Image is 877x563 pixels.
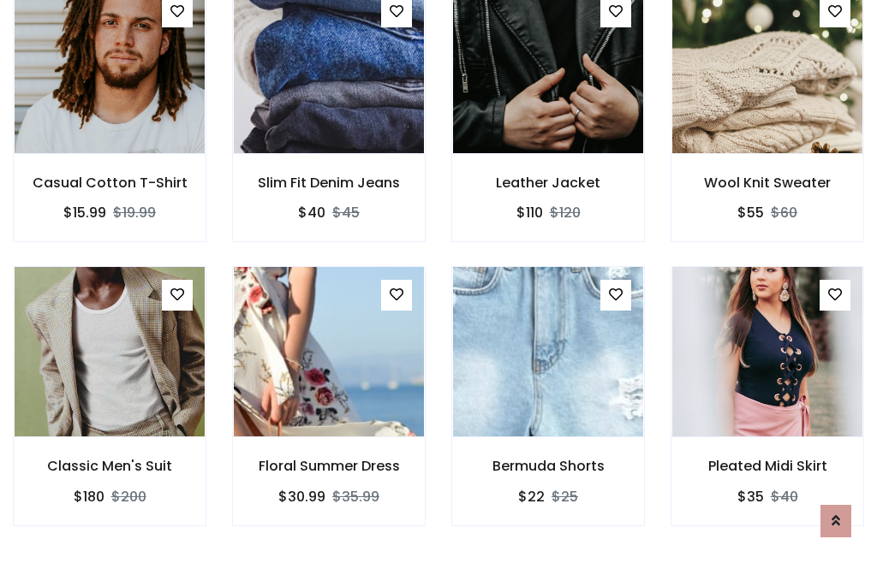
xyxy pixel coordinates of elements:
[332,203,360,222] del: $45
[14,458,206,474] h6: Classic Men's Suit
[14,175,206,191] h6: Casual Cotton T-Shirt
[63,204,106,221] h6: $15.99
[452,458,644,474] h6: Bermuda Shorts
[233,458,425,474] h6: Floral Summer Dress
[111,487,146,507] del: $200
[332,487,379,507] del: $35.99
[452,175,644,191] h6: Leather Jacket
[298,204,325,221] h6: $40
[518,489,545,505] h6: $22
[74,489,104,505] h6: $180
[278,489,325,505] h6: $30.99
[771,203,797,222] del: $60
[552,487,578,507] del: $25
[550,203,581,222] del: $120
[671,175,863,191] h6: Wool Knit Sweater
[671,458,863,474] h6: Pleated Midi Skirt
[737,204,764,221] h6: $55
[737,489,764,505] h6: $35
[771,487,798,507] del: $40
[516,204,543,221] h6: $110
[113,203,156,222] del: $19.99
[233,175,425,191] h6: Slim Fit Denim Jeans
